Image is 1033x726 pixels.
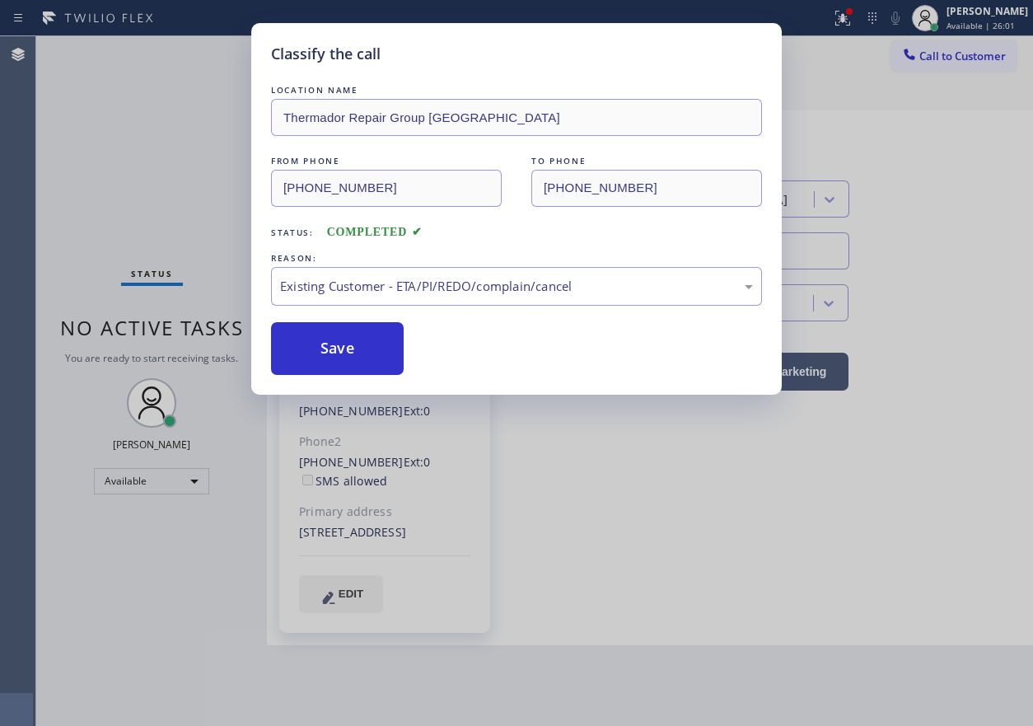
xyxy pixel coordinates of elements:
div: LOCATION NAME [271,82,762,99]
input: To phone [531,170,762,207]
input: From phone [271,170,502,207]
span: Status: [271,227,314,238]
h5: Classify the call [271,43,381,65]
div: Existing Customer - ETA/PI/REDO/complain/cancel [280,277,753,296]
button: Save [271,322,404,375]
div: FROM PHONE [271,152,502,170]
span: COMPLETED [327,226,423,238]
div: TO PHONE [531,152,762,170]
div: REASON: [271,250,762,267]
